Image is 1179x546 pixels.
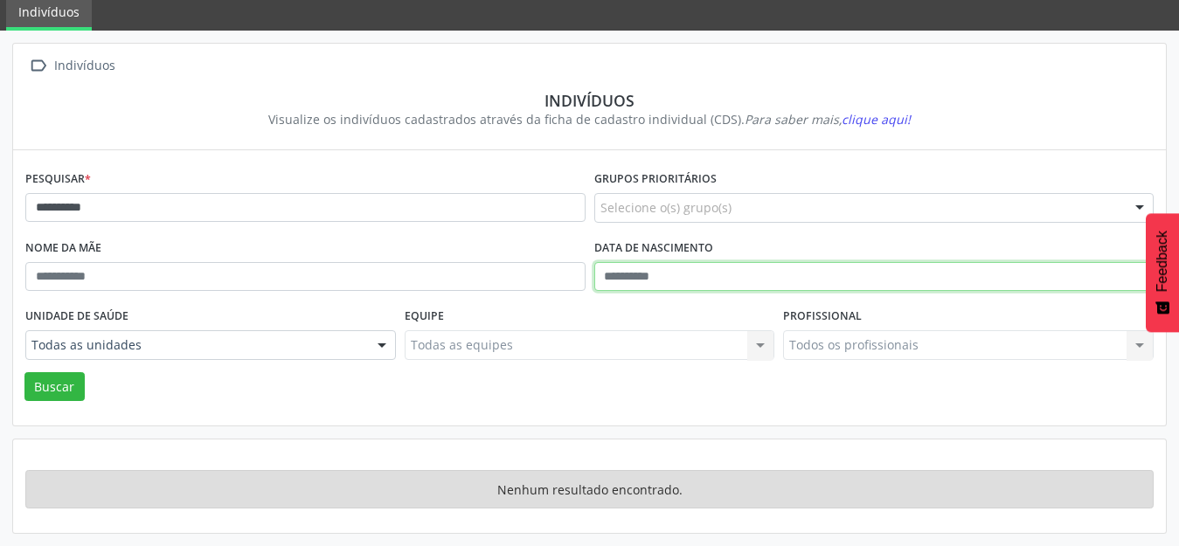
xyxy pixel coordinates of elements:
[25,235,101,262] label: Nome da mãe
[405,303,444,330] label: Equipe
[745,111,911,128] i: Para saber mais,
[842,111,911,128] span: clique aqui!
[25,53,118,79] a:  Indivíduos
[1155,231,1170,292] span: Feedback
[38,91,1141,110] div: Indivíduos
[1146,213,1179,332] button: Feedback - Mostrar pesquisa
[38,110,1141,128] div: Visualize os indivíduos cadastrados através da ficha de cadastro individual (CDS).
[31,336,360,354] span: Todas as unidades
[594,166,717,193] label: Grupos prioritários
[600,198,732,217] span: Selecione o(s) grupo(s)
[25,166,91,193] label: Pesquisar
[25,470,1154,508] div: Nenhum resultado encontrado.
[51,53,118,79] div: Indivíduos
[783,303,862,330] label: Profissional
[25,303,128,330] label: Unidade de saúde
[24,372,85,402] button: Buscar
[594,235,713,262] label: Data de nascimento
[25,53,51,79] i: 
